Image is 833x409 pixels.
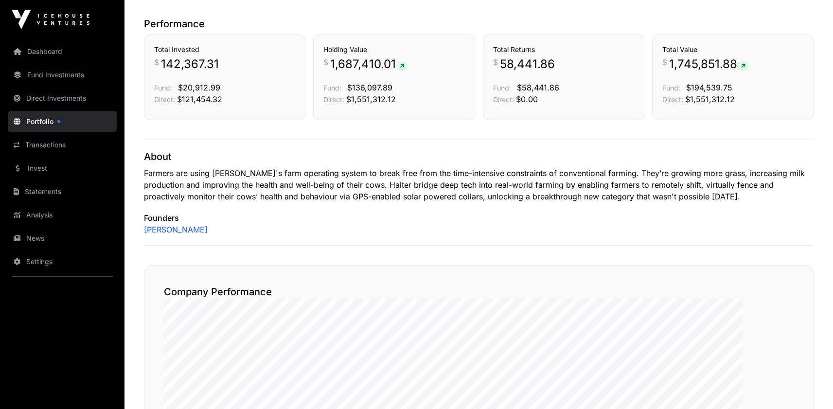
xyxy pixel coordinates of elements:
p: Farmers are using [PERSON_NAME]'s farm operating system to break free from the time-intensive con... [144,167,814,202]
span: 142,367.31 [161,56,219,72]
span: Fund: [323,84,341,92]
h3: Total Invested [154,45,295,54]
a: Statements [8,181,117,202]
a: Settings [8,251,117,272]
span: 58,441.86 [500,56,555,72]
a: News [8,228,117,249]
p: Performance [144,17,814,31]
span: $20,912.99 [178,83,220,92]
span: $ [323,56,328,68]
span: Fund: [154,84,172,92]
span: Direct: [154,95,175,104]
a: Dashboard [8,41,117,62]
iframe: Chat Widget [784,362,833,409]
p: Founders [144,212,814,224]
span: $194,539.75 [686,83,732,92]
h3: Total Returns [493,45,634,54]
span: Fund: [662,84,680,92]
span: 1,745,851.88 [669,56,749,72]
span: Direct: [323,95,344,104]
span: $ [493,56,498,68]
img: Icehouse Ventures Logo [12,10,89,29]
a: Transactions [8,134,117,156]
span: $1,551,312.12 [346,94,396,104]
span: Direct: [493,95,514,104]
span: $1,551,312.12 [685,94,735,104]
h3: Total Value [662,45,803,54]
h3: Holding Value [323,45,464,54]
span: $ [154,56,159,68]
span: $121,454.32 [177,94,222,104]
a: Fund Investments [8,64,117,86]
a: Portfolio [8,111,117,132]
span: $0.00 [516,94,538,104]
p: About [144,150,814,163]
span: Fund: [493,84,511,92]
h2: Company Performance [164,285,794,299]
a: Direct Investments [8,88,117,109]
span: Direct: [662,95,683,104]
a: [PERSON_NAME] [144,224,208,235]
a: Invest [8,158,117,179]
span: 1,687,410.01 [330,56,408,72]
span: $136,097.89 [347,83,392,92]
span: $ [662,56,667,68]
span: $58,441.86 [517,83,559,92]
a: Analysis [8,204,117,226]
